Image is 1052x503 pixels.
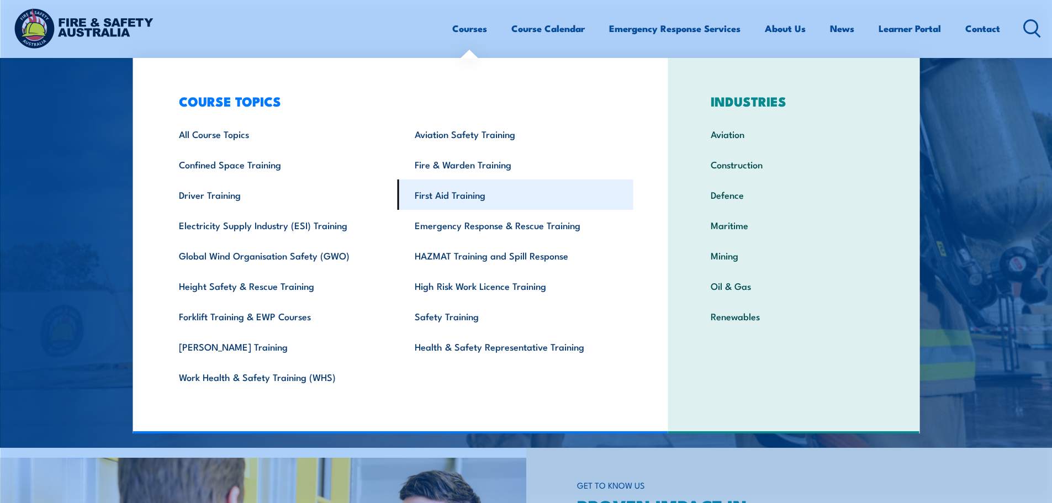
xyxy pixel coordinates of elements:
a: Course Calendar [511,14,585,43]
a: Electricity Supply Industry (ESI) Training [162,210,398,240]
a: Contact [965,14,1000,43]
a: Mining [694,240,894,271]
a: Defence [694,179,894,210]
a: Aviation [694,119,894,149]
a: Confined Space Training [162,149,398,179]
h3: COURSE TOPICS [162,93,633,109]
a: Renewables [694,301,894,331]
a: Construction [694,149,894,179]
a: Aviation Safety Training [398,119,633,149]
a: Driver Training [162,179,398,210]
a: Safety Training [398,301,633,331]
a: Forklift Training & EWP Courses [162,301,398,331]
a: Fire & Warden Training [398,149,633,179]
a: All Course Topics [162,119,398,149]
a: Global Wind Organisation Safety (GWO) [162,240,398,271]
a: Work Health & Safety Training (WHS) [162,362,398,392]
a: Learner Portal [879,14,941,43]
a: High Risk Work Licence Training [398,271,633,301]
a: About Us [765,14,806,43]
a: Emergency Response & Rescue Training [398,210,633,240]
h6: GET TO KNOW US [577,475,880,496]
a: Emergency Response Services [609,14,741,43]
a: Height Safety & Rescue Training [162,271,398,301]
a: Health & Safety Representative Training [398,331,633,362]
a: Oil & Gas [694,271,894,301]
a: First Aid Training [398,179,633,210]
a: Courses [452,14,487,43]
a: Maritime [694,210,894,240]
a: [PERSON_NAME] Training [162,331,398,362]
h3: INDUSTRIES [694,93,894,109]
a: HAZMAT Training and Spill Response [398,240,633,271]
a: News [830,14,854,43]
